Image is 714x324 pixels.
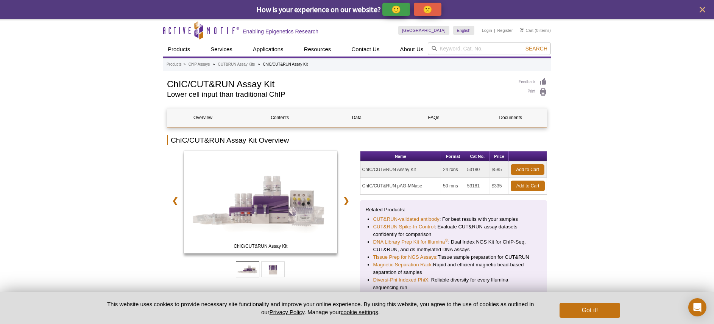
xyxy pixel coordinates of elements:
span: How is your experience on our website? [256,5,381,14]
a: Contents [244,109,315,127]
a: Applications [248,42,288,57]
li: Tissue sample preparation for CUT&RUN [373,253,534,261]
a: FAQs [398,109,469,127]
a: ❮ [167,192,183,209]
a: Add to Cart [511,181,545,191]
a: ChIP Assays [189,61,210,68]
a: Documents [475,109,546,127]
th: Format [441,151,465,162]
a: ChIC/CUT&RUN Assay Kit [184,151,337,256]
a: Magnetic Separation Rack: [373,261,433,269]
li: » [213,62,215,66]
th: Name [360,151,441,162]
span: ChIC/CUT&RUN Assay Kit [186,242,335,250]
a: CUT&RUN Spike-In Control [373,223,435,231]
li: | [494,26,495,35]
div: Open Intercom Messenger [688,298,706,316]
button: cookie settings [341,309,378,315]
td: 24 rxns [441,162,465,178]
td: 53181 [465,178,490,194]
a: Tissue Prep for NGS Assays: [373,253,438,261]
a: Feedback [519,78,547,86]
a: [GEOGRAPHIC_DATA] [398,26,449,35]
li: Rapid and efficient magnetic bead-based separation of samples [373,261,534,276]
a: CUT&RUN-validated antibody [373,215,440,223]
input: Keyword, Cat. No. [428,42,551,55]
a: Add to Cart [511,164,544,175]
td: 50 rxns [441,178,465,194]
img: ChIC/CUT&RUN Assay Kit [184,151,337,253]
th: Price [490,151,509,162]
li: : Evaluate CUT&RUN assay datasets confidently for comparison [373,223,534,238]
p: This website uses cookies to provide necessary site functionality and improve your online experie... [94,300,547,316]
li: : Reliable diversity for every Illumina sequencing run [373,276,534,291]
h1: ChIC/CUT&RUN Assay Kit [167,78,511,89]
th: Cat No. [465,151,490,162]
a: Data [321,109,392,127]
a: Privacy Policy [270,309,304,315]
h2: Lower cell input than traditional ChIP [167,91,511,98]
li: ChIC/CUT&RUN Assay Kit [263,62,307,66]
li: » [183,62,186,66]
a: English [453,26,474,35]
a: Register [497,28,513,33]
a: Cart [520,28,533,33]
td: ChIC/CUT&RUN Assay Kit [360,162,441,178]
a: About Us [396,42,428,57]
a: Print [519,88,547,96]
img: Your Cart [520,28,524,32]
h2: Enabling Epigenetics Research [243,28,318,35]
a: Resources [299,42,336,57]
p: Related Products: [366,206,542,214]
a: Products [163,42,195,57]
li: » [258,62,260,66]
a: Services [206,42,237,57]
a: Products [167,61,181,68]
button: Got it! [560,303,620,318]
li: (0 items) [520,26,551,35]
a: Contact Us [347,42,384,57]
p: 🙂 [391,5,401,14]
p: 🙁 [423,5,432,14]
td: $335 [490,178,509,194]
li: : Dual Index NGS Kit for ChIP-Seq, CUT&RUN, and ds methylated DNA assays [373,238,534,253]
sup: ® [445,238,448,242]
td: 53180 [465,162,490,178]
a: CUT&RUN Assay Kits [218,61,255,68]
button: close [698,5,707,14]
a: DNA Library Prep Kit for Illumina® [373,238,448,246]
td: $585 [490,162,509,178]
h2: ChIC/CUT&RUN Assay Kit Overview [167,135,547,145]
a: Login [482,28,492,33]
span: Search [525,46,547,52]
td: ChIC/CUT&RUN pAG-MNase [360,178,441,194]
a: Diversi-Phi Indexed PhiX [373,276,429,284]
a: Overview [167,109,239,127]
li: : For best results with your samples [373,215,534,223]
a: ❯ [338,192,354,209]
button: Search [523,45,550,52]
